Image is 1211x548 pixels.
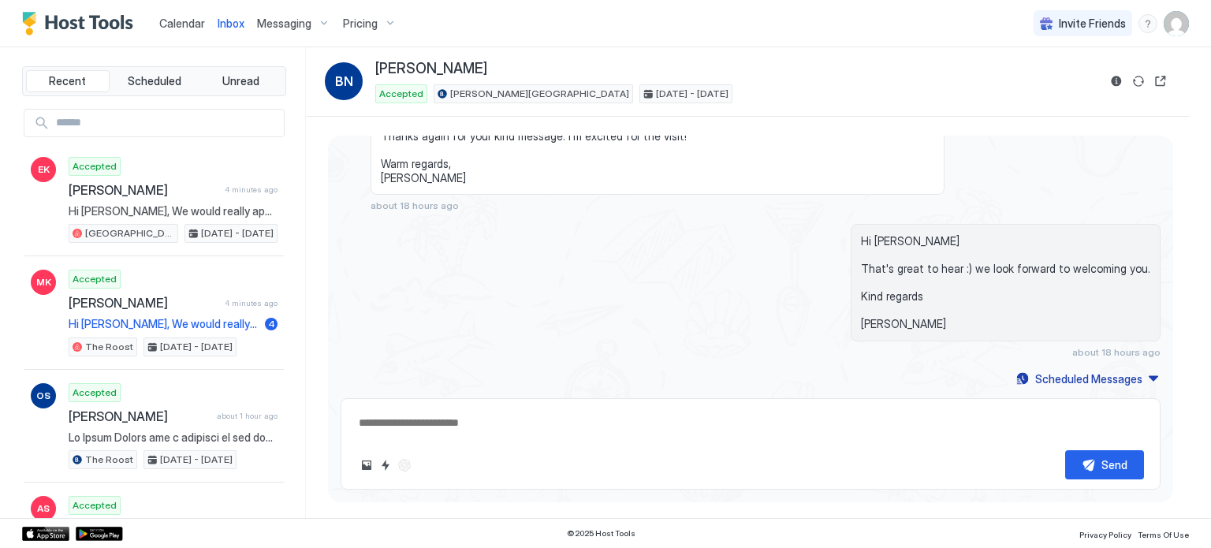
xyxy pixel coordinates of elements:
[69,182,218,198] span: [PERSON_NAME]
[50,110,284,136] input: Input Field
[371,199,459,211] span: about 18 hours ago
[37,501,50,516] span: AS
[343,17,378,31] span: Pricing
[1138,14,1157,33] div: menu
[1138,525,1189,542] a: Terms Of Use
[1129,72,1148,91] button: Sync reservation
[567,528,635,539] span: © 2025 Host Tools
[450,87,629,101] span: [PERSON_NAME][GEOGRAPHIC_DATA]
[85,340,133,354] span: The Roost
[1138,530,1189,539] span: Terms Of Use
[69,295,218,311] span: [PERSON_NAME]
[268,318,275,330] span: 4
[160,340,233,354] span: [DATE] - [DATE]
[85,226,174,240] span: [GEOGRAPHIC_DATA]
[22,527,69,541] a: App Store
[69,431,278,445] span: Lo Ipsum Dolors ame c adipisci el sed doeiu te incididuntu. Lab etd magn aliq eni admi veni qu 60...
[73,386,117,400] span: Accepted
[1014,368,1161,390] button: Scheduled Messages
[22,12,140,35] a: Host Tools Logo
[861,234,1150,331] span: Hi [PERSON_NAME] That's great to hear :) we look forward to welcoming you. Kind regards [PERSON_N...
[26,70,110,92] button: Recent
[49,74,86,88] span: Recent
[1072,346,1161,358] span: about 18 hours ago
[22,66,286,96] div: tab-group
[357,456,376,475] button: Upload image
[335,72,353,91] span: BN
[36,275,51,289] span: MK
[69,317,259,331] span: Hi [PERSON_NAME], We would really appreciate a five star review to help keep our listing visible ...
[1079,525,1131,542] a: Privacy Policy
[1035,371,1142,387] div: Scheduled Messages
[85,453,133,467] span: The Roost
[159,15,205,32] a: Calendar
[128,74,181,88] span: Scheduled
[73,272,117,286] span: Accepted
[159,17,205,30] span: Calendar
[379,87,423,101] span: Accepted
[257,17,311,31] span: Messaging
[69,204,278,218] span: Hi [PERSON_NAME], We would really appreciate a five star review to help keep our listing visible ...
[217,411,278,421] span: about 1 hour ago
[201,226,274,240] span: [DATE] - [DATE]
[160,453,233,467] span: [DATE] - [DATE]
[225,298,278,308] span: 4 minutes ago
[218,17,244,30] span: Inbox
[38,162,50,177] span: EK
[656,87,728,101] span: [DATE] - [DATE]
[1065,450,1144,479] button: Send
[375,60,487,78] span: [PERSON_NAME]
[225,185,278,195] span: 4 minutes ago
[69,408,211,424] span: [PERSON_NAME]
[76,527,123,541] a: Google Play Store
[1079,530,1131,539] span: Privacy Policy
[1101,457,1127,473] div: Send
[113,70,196,92] button: Scheduled
[218,15,244,32] a: Inbox
[222,74,259,88] span: Unread
[1107,72,1126,91] button: Reservation information
[376,456,395,475] button: Quick reply
[73,159,117,173] span: Accepted
[36,389,50,403] span: OS
[1059,17,1126,31] span: Invite Friends
[1164,11,1189,36] div: User profile
[199,70,282,92] button: Unread
[73,498,117,513] span: Accepted
[1151,72,1170,91] button: Open reservation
